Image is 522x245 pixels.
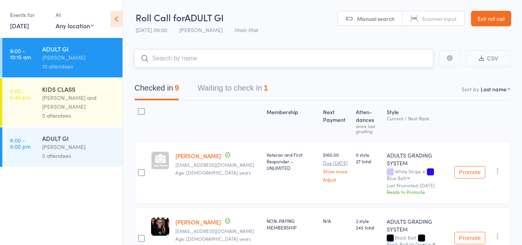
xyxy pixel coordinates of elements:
div: Blue Belt [387,175,406,180]
div: Next Payment [320,104,353,137]
div: White Stripe 4 [387,169,448,180]
div: [PERSON_NAME] [42,142,116,151]
span: 2 style [356,218,381,224]
a: [PERSON_NAME] [175,152,221,160]
button: Promote [454,232,485,244]
div: ADULTS GRADING SYSTEM [387,151,448,167]
button: CSV [466,50,510,67]
label: Sort by [462,85,479,93]
div: 10 attendees [42,62,116,71]
div: KIDS CLASS [42,85,116,93]
span: 0 style [356,151,381,158]
small: caitlinisabelle6@gmail.com [175,162,260,168]
input: Search by name [134,50,433,67]
time: 5:00 - 5:45 pm [10,88,31,100]
a: 9:00 -10:15 amADULT GI[PERSON_NAME]10 attendees [2,38,122,77]
a: 6:00 -8:00 pmADULT GI[PERSON_NAME]0 attendees [2,127,122,167]
div: NON-PAYING MEMBERSHIP [267,218,317,231]
div: Membership [264,104,320,137]
div: 0 attendees [42,111,116,120]
div: Current / Next Rank [387,116,448,121]
span: 245 total [356,224,381,231]
div: 1 [264,84,268,92]
div: N/A [323,218,350,224]
button: Checked in9 [134,80,179,100]
div: 0 attendees [42,151,116,160]
time: 6:00 - 8:00 pm [10,137,31,149]
div: Atten­dances [353,104,384,137]
div: [PERSON_NAME] and [PERSON_NAME] [42,93,116,111]
span: Main Mat [235,26,258,34]
time: 9:00 - 10:15 am [10,48,31,60]
button: Promote [454,166,485,178]
div: 9 [175,84,179,92]
span: Scanner input [422,15,457,22]
div: ADULT GI [42,45,116,53]
a: [DATE] [10,21,29,30]
span: Roll Call for [136,11,185,24]
span: 27 total [356,158,381,164]
a: [PERSON_NAME] [175,218,221,226]
button: Waiting to check in1 [197,80,268,100]
div: $160.00 [323,151,350,182]
div: At [56,9,94,21]
div: ADULT GI [42,134,116,142]
div: [PERSON_NAME] [42,53,116,62]
a: Show more [323,169,350,174]
div: Any location [56,21,94,30]
div: Ready to Promote [387,188,448,195]
small: Due [DATE] [323,160,350,166]
div: Last name [481,85,507,93]
span: [PERSON_NAME] [179,26,223,34]
span: [DATE] 09:00 [136,26,167,34]
span: Age: [DEMOGRAPHIC_DATA] years [175,169,251,176]
small: Last Promoted: [DATE] [387,183,448,188]
a: 5:00 -5:45 pmKIDS CLASS[PERSON_NAME] and [PERSON_NAME]0 attendees [2,78,122,127]
div: Events for [10,9,48,21]
div: since last grading [356,123,381,134]
a: Adjust [323,177,350,182]
img: image1726640867.png [151,218,169,236]
small: rachaelbradshaw14@gmail.com [175,228,260,234]
div: Veteran and First Responder - UNLIMITED [267,151,317,171]
span: Manual search [357,15,394,22]
div: Style [384,104,451,137]
div: ADULTS GRADING SYSTEM [387,218,448,233]
a: Exit roll call [471,11,511,26]
span: ADULT GI [185,11,224,24]
span: Age: [DEMOGRAPHIC_DATA] years [175,235,251,242]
